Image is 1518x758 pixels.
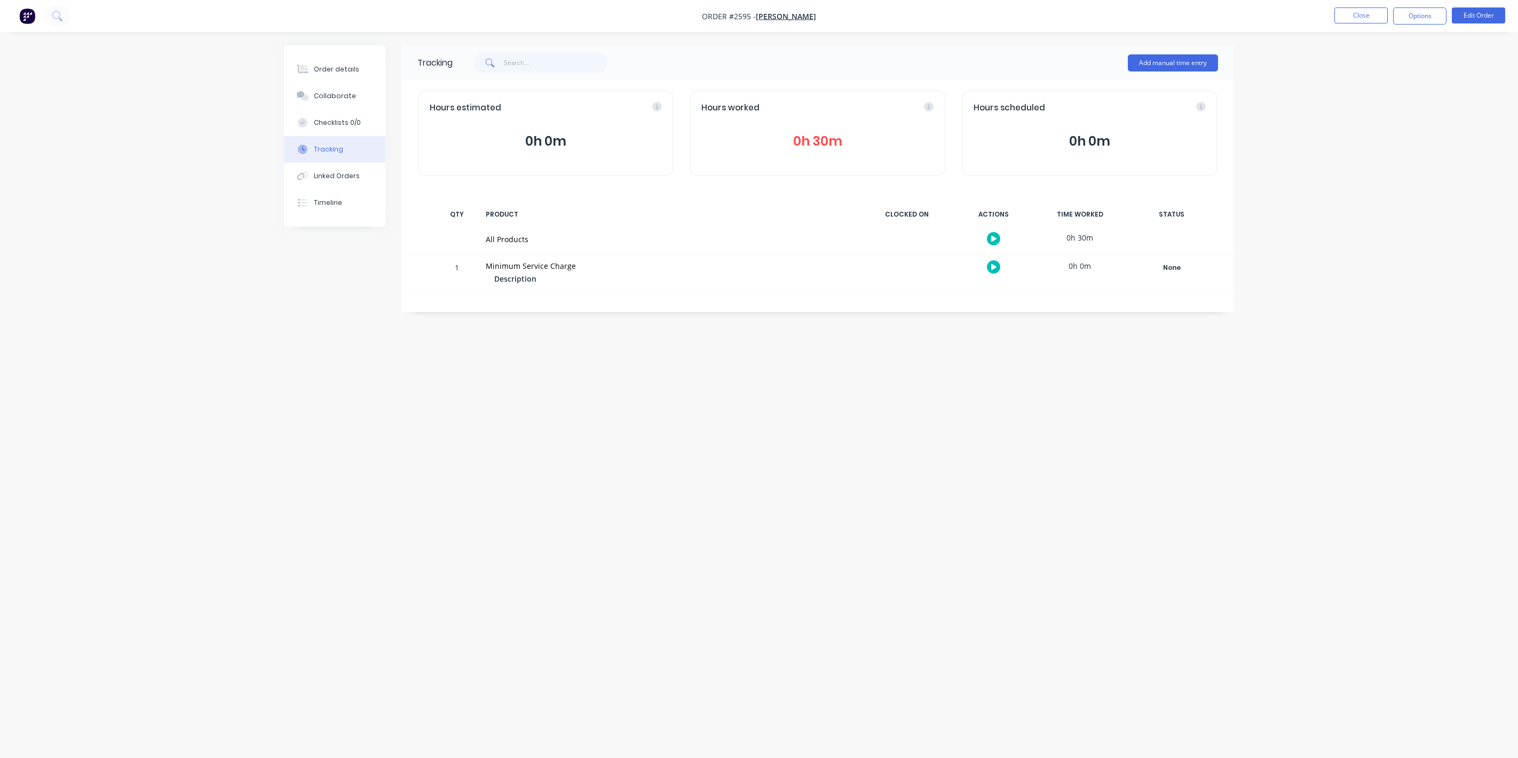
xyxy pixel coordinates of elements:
[1133,261,1210,275] div: None
[494,273,536,284] span: Description
[314,118,361,127] div: Checklists 0/0
[974,102,1045,114] span: Hours scheduled
[701,102,760,114] span: Hours worked
[1040,203,1120,226] div: TIME WORKED
[284,189,385,216] button: Timeline
[974,131,1206,151] button: 0h 0m
[1128,54,1218,71] button: Add manual time entry
[1040,226,1120,250] div: 0h 30m
[1393,7,1446,25] button: Options
[479,203,860,226] div: PRODUCT
[314,91,356,101] div: Collaborate
[284,109,385,136] button: Checklists 0/0
[1133,260,1211,275] button: None
[284,136,385,163] button: Tracking
[486,260,854,272] div: Minimum Service Charge
[314,145,343,154] div: Tracking
[486,234,854,245] div: All Products
[314,65,359,74] div: Order details
[756,11,816,21] a: [PERSON_NAME]
[702,11,756,21] span: Order #2595 -
[1334,7,1388,23] button: Close
[504,52,608,74] input: Search...
[430,131,662,151] button: 0h 0m
[953,203,1033,226] div: ACTIONS
[441,256,473,292] div: 1
[430,102,501,114] span: Hours estimated
[19,8,35,24] img: Factory
[284,83,385,109] button: Collaborate
[284,56,385,83] button: Order details
[701,131,934,151] button: 0h 30m
[1452,7,1505,23] button: Edit Order
[441,203,473,226] div: QTY
[1126,203,1217,226] div: STATUS
[314,198,342,208] div: Timeline
[867,203,947,226] div: CLOCKED ON
[314,171,360,181] div: Linked Orders
[284,163,385,189] button: Linked Orders
[1040,254,1120,278] div: 0h 0m
[417,57,453,69] div: Tracking
[1482,722,1507,747] iframe: Intercom live chat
